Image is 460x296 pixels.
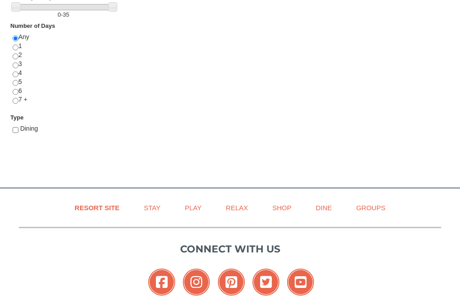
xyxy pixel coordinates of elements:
[133,198,172,218] a: Stay
[173,198,212,218] a: Play
[10,23,55,30] strong: Number of Days
[63,198,131,218] a: Resort Site
[63,12,69,18] span: 35
[20,125,38,133] span: Dining
[305,198,343,218] a: Dine
[215,198,259,218] a: Relax
[10,115,23,121] strong: Type
[57,12,61,18] span: 0
[19,242,441,257] p: Connect with us
[345,198,397,218] a: Groups
[13,33,115,114] div: Any 1 2 3 4 5 6 7 +
[13,11,115,20] label: -
[261,198,303,218] a: Shop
